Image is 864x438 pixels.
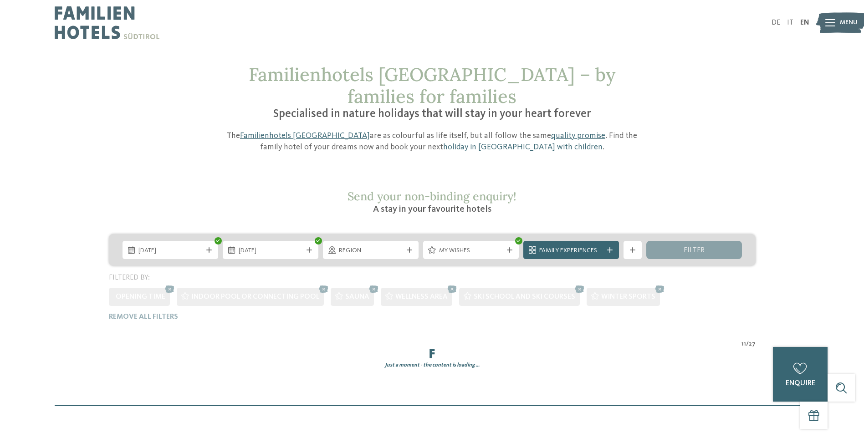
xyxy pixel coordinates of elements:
[786,380,815,387] span: enquire
[439,246,503,255] span: My wishes
[551,132,605,140] a: quality promise
[273,108,591,120] span: Specialised in nature holidays that will stay in your heart forever
[749,340,756,349] span: 27
[800,19,809,26] a: EN
[102,362,762,369] div: Just a moment - the content is loading …
[373,205,491,214] span: A stay in your favourite hotels
[216,130,649,153] p: The are as colourful as life itself, but all follow the same . Find the family hotel of your drea...
[746,340,749,349] span: /
[539,246,603,255] span: Family Experiences
[339,246,403,255] span: Region
[741,340,746,349] span: 11
[773,347,828,402] a: enquire
[840,18,858,27] span: Menu
[787,19,793,26] a: IT
[772,19,780,26] a: DE
[138,246,202,255] span: [DATE]
[239,246,302,255] span: [DATE]
[443,143,603,151] a: holiday in [GEOGRAPHIC_DATA] with children
[348,189,516,204] span: Send your non-binding enquiry!
[249,63,615,108] span: Familienhotels [GEOGRAPHIC_DATA] – by families for families
[240,132,370,140] a: Familienhotels [GEOGRAPHIC_DATA]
